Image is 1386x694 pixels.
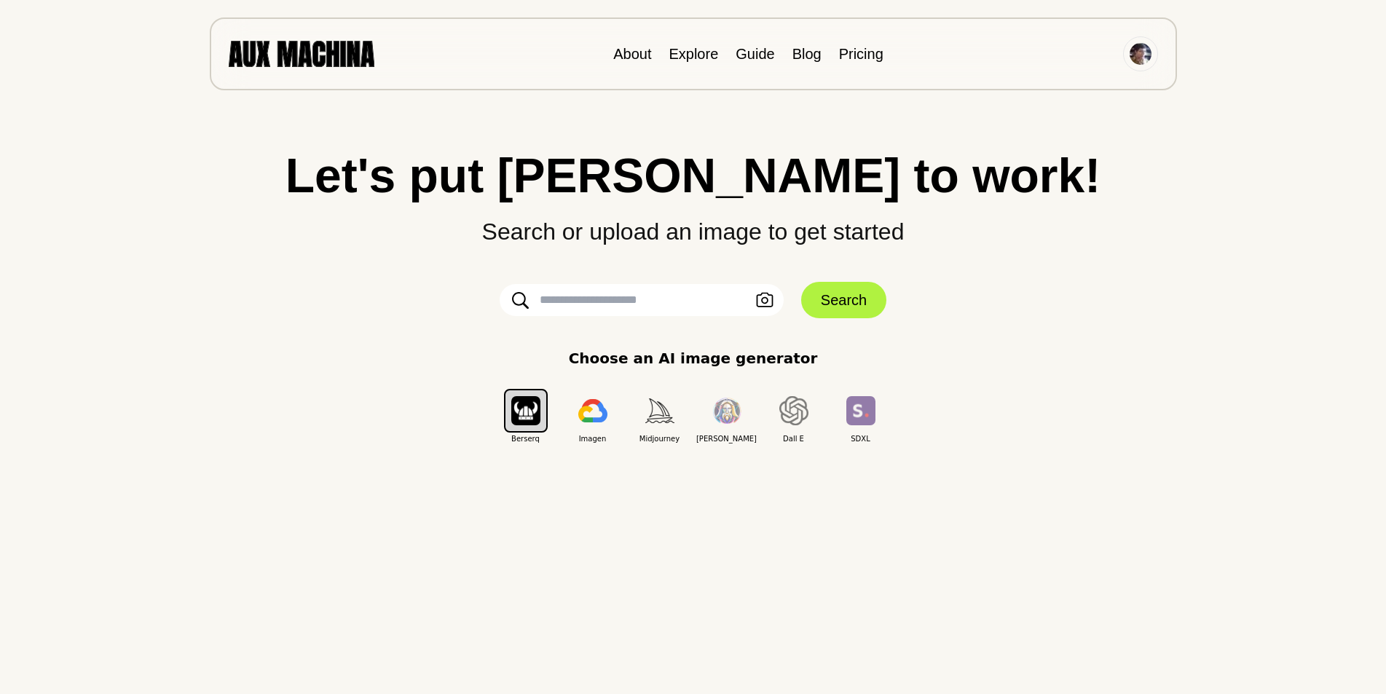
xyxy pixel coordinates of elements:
a: Guide [736,46,774,62]
img: Leonardo [712,398,741,425]
a: Pricing [839,46,883,62]
span: Berserq [492,433,559,444]
a: Explore [669,46,718,62]
img: Berserq [511,396,540,425]
img: Midjourney [645,398,674,422]
p: Choose an AI image generator [569,347,818,369]
span: Imagen [559,433,626,444]
span: [PERSON_NAME] [693,433,760,444]
h1: Let's put [PERSON_NAME] to work! [29,151,1357,200]
img: SDXL [846,396,875,425]
img: Dall E [779,396,808,425]
span: Dall E [760,433,827,444]
a: Blog [792,46,822,62]
img: Imagen [578,399,607,422]
img: AUX MACHINA [229,41,374,66]
span: Midjourney [626,433,693,444]
button: Search [801,282,886,318]
img: Avatar [1130,43,1151,65]
p: Search or upload an image to get started [29,200,1357,249]
span: SDXL [827,433,894,444]
a: About [613,46,651,62]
